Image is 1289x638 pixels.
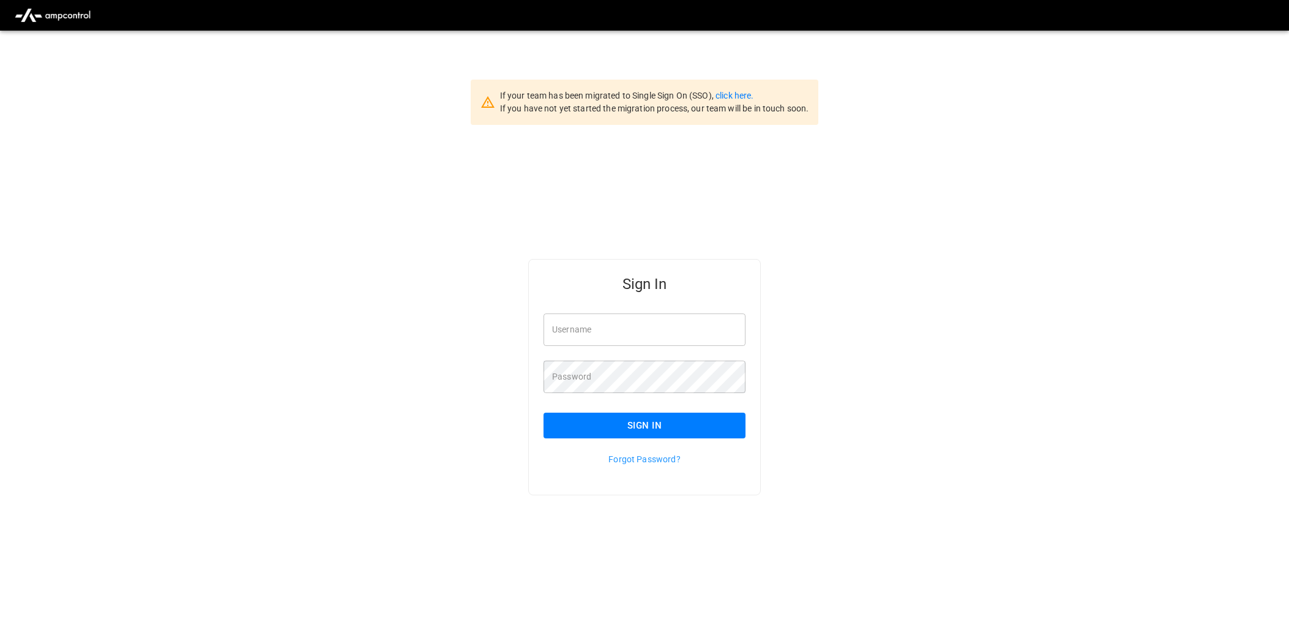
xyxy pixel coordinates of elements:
p: Forgot Password? [544,453,745,465]
span: If you have not yet started the migration process, our team will be in touch soon. [500,103,809,113]
img: ampcontrol.io logo [10,4,95,27]
a: click here. [715,91,753,100]
h5: Sign In [544,274,745,294]
span: If your team has been migrated to Single Sign On (SSO), [500,91,715,100]
button: Sign In [544,413,745,438]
